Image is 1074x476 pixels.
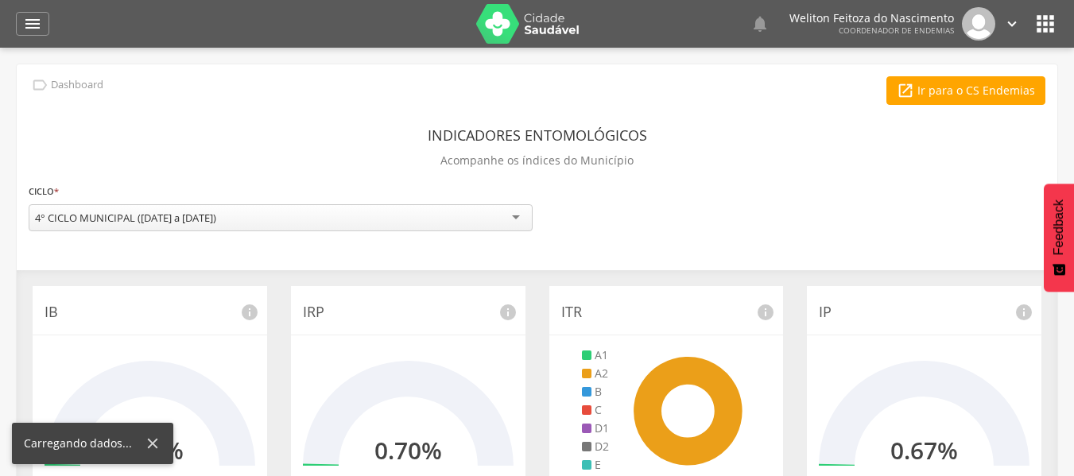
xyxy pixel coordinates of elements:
p: Weliton Feitoza do Nascimento [789,13,954,24]
div: Carregando dados... [24,435,144,451]
button: Feedback - Mostrar pesquisa [1044,184,1074,292]
li: C [582,402,609,418]
div: 4° CICLO MUNICIPAL ([DATE] a [DATE]) [35,211,216,225]
i: info [498,303,518,322]
span: Feedback [1052,199,1066,255]
li: A1 [582,347,609,363]
i:  [31,76,48,94]
p: IP [819,302,1029,323]
i: info [1014,303,1033,322]
p: Acompanhe os índices do Município [440,149,634,172]
p: Dashboard [51,79,103,91]
label: Ciclo [29,183,59,200]
p: IRP [303,302,514,323]
i:  [23,14,42,33]
a:  [750,7,770,41]
span: Coordenador de Endemias [839,25,954,36]
i: info [240,303,259,322]
li: D2 [582,439,609,455]
p: ITR [561,302,772,323]
p: IB [45,302,255,323]
li: E [582,457,609,473]
i:  [897,82,914,99]
li: B [582,384,609,400]
i:  [1003,15,1021,33]
i: info [756,303,775,322]
a:  [16,12,49,36]
a: Ir para o CS Endemias [886,76,1045,105]
header: Indicadores Entomológicos [428,121,647,149]
a:  [1003,7,1021,41]
i:  [750,14,770,33]
i:  [1033,11,1058,37]
h2: 0.70% [374,437,442,463]
li: D1 [582,420,609,436]
h2: 0.67% [890,437,958,463]
li: A2 [582,366,609,381]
